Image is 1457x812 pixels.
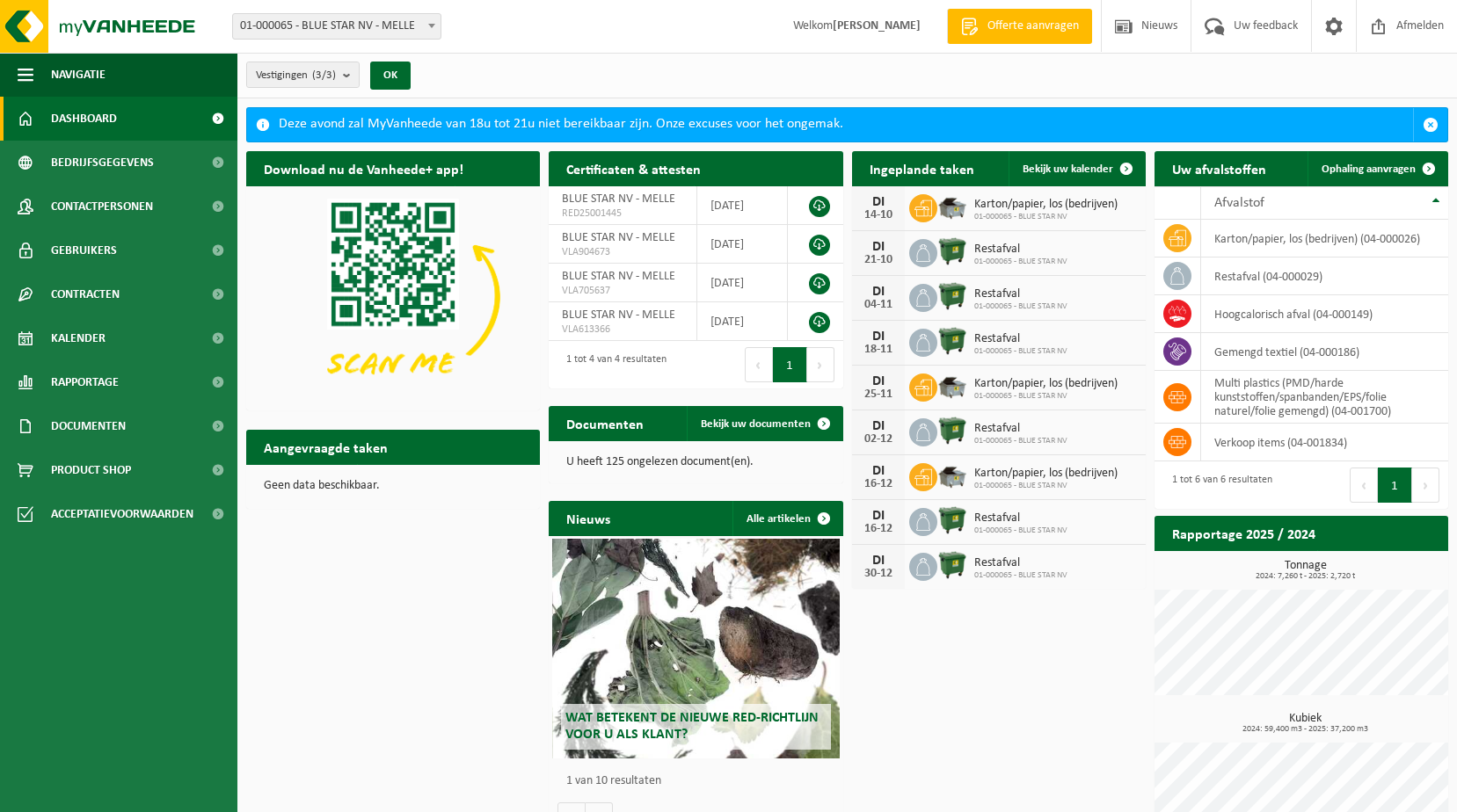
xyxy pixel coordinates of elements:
[861,195,896,209] div: DI
[562,308,675,322] span: BLUE STAR NV - MELLE
[697,186,787,225] td: [DATE]
[552,539,841,758] a: Wat betekent de nieuwe RED-richtlijn voor u als klant?
[937,550,967,580] img: WB-1100-HPE-GN-01
[732,501,841,536] a: Alle artikelen
[1317,550,1446,585] a: Bekijk rapportage
[974,243,1067,257] span: Restafval
[974,287,1067,301] span: Restafval
[557,345,667,384] div: 1 tot 4 van 4 resultaten
[861,344,896,356] div: 18-11
[279,108,1413,141] div: Deze avond zal MyVanheede van 18u tot 21u niet bereikbaar zijn. Onze excuses voor het ongemak.
[51,448,131,492] span: Product Shop
[807,347,834,382] button: Next
[745,347,773,382] button: Previous
[974,257,1067,267] span: 01-000065 - BLUE STAR NV
[51,53,106,97] span: Navigatie
[1163,572,1448,581] span: 2024: 7,260 t - 2025: 2,720 t
[974,511,1067,526] span: Restafval
[51,228,117,272] span: Gebruikers
[565,711,819,742] span: Wat betekent de nieuwe RED-richtlijn voor u als klant?
[1155,151,1284,185] h2: Uw afvalstoffen
[1163,725,1448,734] span: 2024: 59,400 m3 - 2025: 37,200 m3
[697,225,787,264] td: [DATE]
[562,231,675,244] span: BLUE STAR NV - MELLE
[861,478,896,490] div: 16-12
[937,192,967,221] img: WB-5000-GAL-GY-01
[861,330,896,344] div: DI
[1350,468,1378,503] button: Previous
[1163,466,1272,504] div: 1 tot 6 van 6 resultaten
[562,192,675,206] span: BLUE STAR NV - MELLE
[861,374,896,388] div: DI
[974,346,1067,357] span: 01-000065 - BLUE STAR NV
[861,554,896,568] div: DI
[1163,560,1448,581] h3: Tonnage
[312,69,336,81] count: (3/3)
[937,281,967,311] img: WB-1100-HPE-GN-01
[1201,257,1448,295] td: restafval (04-000029)
[51,492,193,536] span: Acceptatievoorwaarden
[1201,424,1448,461] td: verkoop items (04-001834)
[937,460,967,490] img: WB-5000-GAL-GY-01
[974,377,1118,391] span: Karton/papier, los (bedrijven)
[974,198,1118,212] span: Karton/papier, los (bedrijven)
[861,285,896,299] div: DI
[562,207,683,221] span: RED25001445
[697,264,787,302] td: [DATE]
[51,316,106,360] span: Kalender
[937,371,967,401] img: WB-5000-GAL-GY-01
[562,270,675,283] span: BLUE STAR NV - MELLE
[974,332,1067,346] span: Restafval
[937,416,967,446] img: WB-1100-HPE-GN-01
[937,505,967,535] img: WB-1100-HPE-GN-01
[983,18,1083,35] span: Offerte aanvragen
[974,570,1067,581] span: 01-000065 - BLUE STAR NV
[566,456,825,468] p: U heeft 125 ongelezen document(en).
[264,480,522,492] p: Geen data beschikbaar.
[1009,151,1144,186] a: Bekijk uw kalender
[697,302,787,341] td: [DATE]
[861,464,896,478] div: DI
[246,62,360,88] button: Vestigingen(3/3)
[974,391,1118,402] span: 01-000065 - BLUE STAR NV
[1201,333,1448,371] td: gemengd textiel (04-000186)
[974,301,1067,312] span: 01-000065 - BLUE STAR NV
[232,13,441,40] span: 01-000065 - BLUE STAR NV - MELLE
[549,151,718,185] h2: Certificaten & attesten
[370,62,411,90] button: OK
[974,481,1118,491] span: 01-000065 - BLUE STAR NV
[1023,163,1113,175] span: Bekijk uw kalender
[256,62,336,89] span: Vestigingen
[974,556,1067,570] span: Restafval
[51,141,154,185] span: Bedrijfsgegevens
[549,406,661,440] h2: Documenten
[51,272,120,316] span: Contracten
[246,430,405,464] h2: Aangevraagde taken
[861,209,896,221] div: 14-10
[1163,713,1448,734] h3: Kubiek
[861,240,896,254] div: DI
[1201,371,1448,424] td: multi plastics (PMD/harde kunststoffen/spanbanden/EPS/folie naturel/folie gemengd) (04-001700)
[861,299,896,311] div: 04-11
[861,509,896,523] div: DI
[974,212,1118,222] span: 01-000065 - BLUE STAR NV
[246,151,481,185] h2: Download nu de Vanheede+ app!
[549,501,628,535] h2: Nieuws
[833,19,921,33] strong: [PERSON_NAME]
[974,467,1118,481] span: Karton/papier, los (bedrijven)
[773,347,807,382] button: 1
[861,433,896,446] div: 02-12
[233,14,441,39] span: 01-000065 - BLUE STAR NV - MELLE
[51,404,126,448] span: Documenten
[1201,295,1448,333] td: hoogcalorisch afval (04-000149)
[51,360,119,404] span: Rapportage
[1214,196,1264,210] span: Afvalstof
[562,323,683,337] span: VLA613366
[974,436,1067,446] span: 01-000065 - BLUE STAR NV
[861,523,896,535] div: 16-12
[1322,163,1416,175] span: Ophaling aanvragen
[861,568,896,580] div: 30-12
[562,284,683,298] span: VLA705637
[861,254,896,266] div: 21-10
[937,236,967,266] img: WB-1100-HPE-GN-01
